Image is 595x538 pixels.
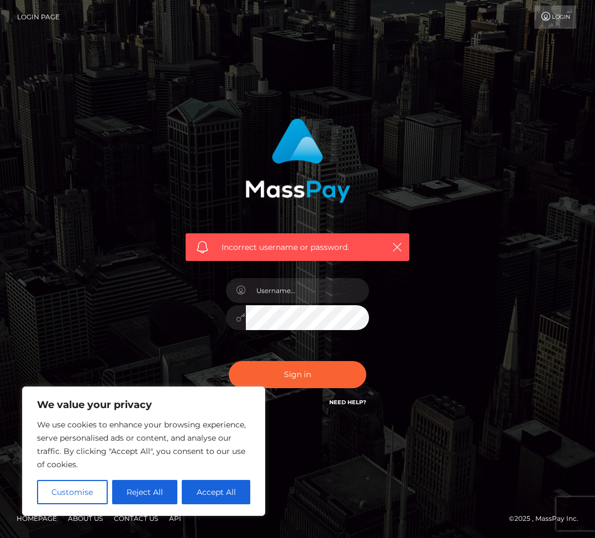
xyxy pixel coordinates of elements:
[246,278,370,303] input: Username...
[37,418,250,471] p: We use cookies to enhance your browsing experience, serve personalised ads or content, and analys...
[222,242,379,253] span: Incorrect username or password.
[165,510,186,527] a: API
[112,480,178,504] button: Reject All
[182,480,250,504] button: Accept All
[534,6,576,29] a: Login
[245,118,350,203] img: MassPay Login
[37,398,250,411] p: We value your privacy
[22,386,265,516] div: We value your privacy
[17,6,60,29] a: Login Page
[509,513,587,525] div: © 2025 , MassPay Inc.
[229,361,367,388] button: Sign in
[64,510,107,527] a: About Us
[329,399,366,406] a: Need Help?
[12,510,61,527] a: Homepage
[37,480,108,504] button: Customise
[109,510,162,527] a: Contact Us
